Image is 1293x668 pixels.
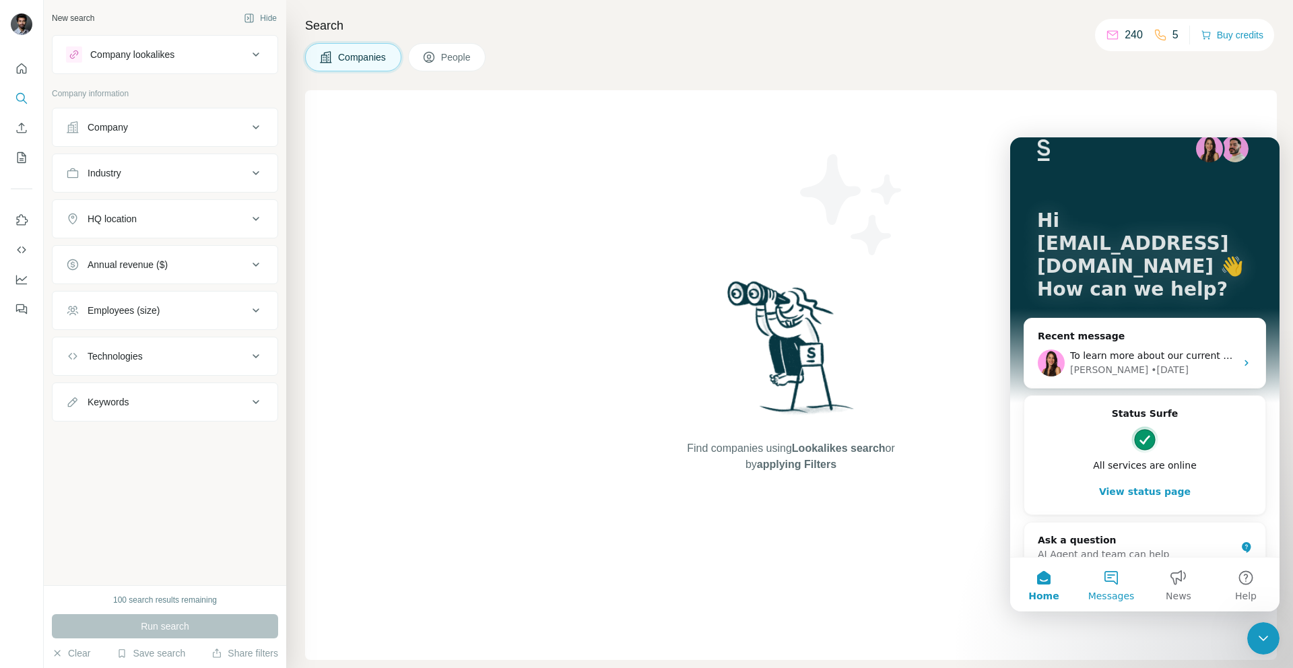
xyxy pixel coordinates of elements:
div: Company lookalikes [90,48,174,61]
h2: Status Surfe [28,269,242,283]
p: 240 [1125,27,1143,43]
div: 100 search results remaining [113,594,217,606]
div: Industry [88,166,121,180]
div: HQ location [88,212,137,226]
p: 5 [1172,27,1179,43]
p: Company information [52,88,278,100]
button: HQ location [53,203,277,235]
div: Profile image for AurélieTo learn more about our current plans, feel free to visit our website.[P... [14,201,255,250]
span: Messages [78,454,125,463]
button: Industry [53,157,277,189]
div: AI Agent and team can help [28,410,226,424]
div: Keywords [88,395,129,409]
button: Clear [52,646,90,660]
button: Dashboard [11,267,32,292]
span: Companies [338,51,387,64]
button: Messages [67,420,135,474]
button: Share filters [211,646,278,660]
button: Feedback [11,297,32,321]
iframe: Intercom live chat [1010,137,1280,611]
button: Technologies [53,340,277,372]
img: Surfe Illustration - Woman searching with binoculars [721,277,861,428]
span: Home [18,454,48,463]
div: All services are online [28,321,242,335]
div: Annual revenue ($) [88,258,168,271]
button: News [135,420,202,474]
button: View status page [28,341,242,368]
button: My lists [11,145,32,170]
img: Surfe Illustration - Stars [791,144,913,265]
span: applying Filters [757,459,836,470]
button: Keywords [53,386,277,418]
button: Quick start [11,57,32,81]
span: Lookalikes search [792,442,886,454]
button: Save search [117,646,185,660]
button: Annual revenue ($) [53,248,277,281]
div: Ask a question [28,396,226,410]
button: Company lookalikes [53,38,277,71]
p: How can we help? [27,141,242,164]
img: Profile image for Aurélie [28,212,55,239]
div: Recent messageProfile image for AurélieTo learn more about our current plans, feel free to visit ... [13,180,256,251]
div: Employees (size) [88,304,160,317]
span: To learn more about our current plans, feel free to visit our website. [60,213,379,224]
button: Enrich CSV [11,116,32,140]
span: Find companies using or by [683,440,898,473]
iframe: Intercom live chat [1247,622,1280,655]
span: News [156,454,181,463]
button: Help [202,420,269,474]
div: [PERSON_NAME] [60,226,138,240]
button: Use Surfe API [11,238,32,262]
button: Employees (size) [53,294,277,327]
button: Use Surfe on LinkedIn [11,208,32,232]
div: Recent message [28,192,242,206]
h4: Search [305,16,1277,35]
div: New search [52,12,94,24]
div: Ask a questionAI Agent and team can help [13,385,256,436]
img: Avatar [11,13,32,35]
button: Search [11,86,32,110]
button: Hide [234,8,286,28]
p: Hi [EMAIL_ADDRESS][DOMAIN_NAME] 👋 [27,72,242,141]
span: People [441,51,472,64]
div: Company [88,121,128,134]
div: • [DATE] [141,226,178,240]
span: Help [225,454,246,463]
div: Technologies [88,349,143,363]
button: Buy credits [1201,26,1263,44]
button: Company [53,111,277,143]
